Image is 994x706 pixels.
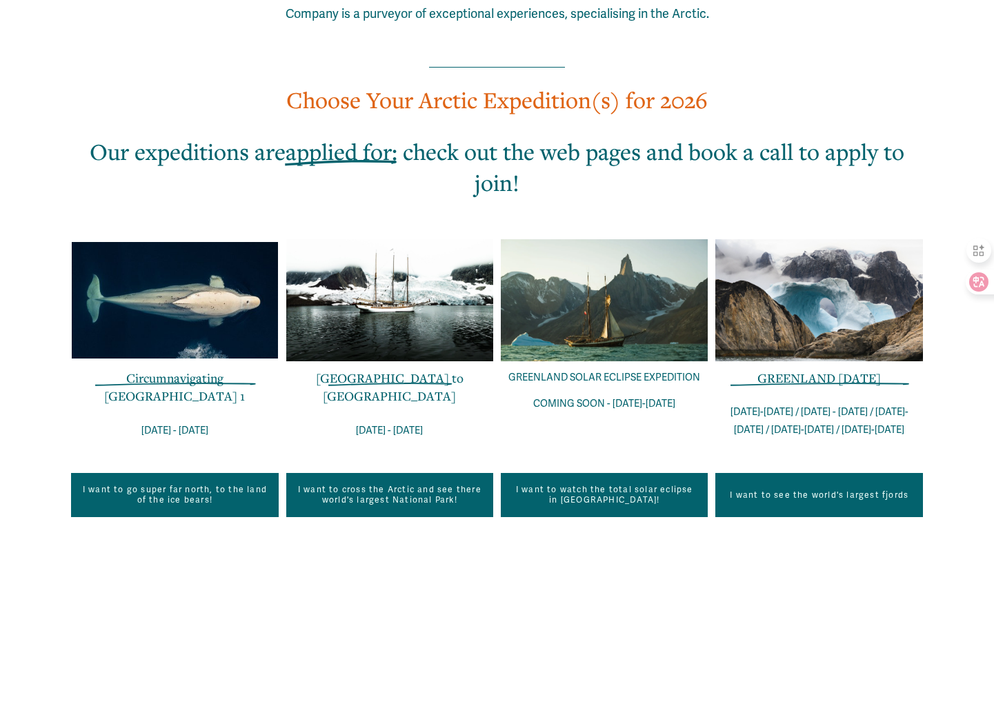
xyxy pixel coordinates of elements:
[71,473,278,517] a: I want to go super far north, to the land of the ice bears!
[286,473,493,517] a: I want to cross the Arctic and see there world's largest National Park!
[501,395,708,413] p: COMING SOON - [DATE]-[DATE]
[715,473,922,517] a: I want to see the world's largest fjords
[501,369,708,387] p: GREENLAND SOLAR ECLIPSE EXPEDITION
[501,473,708,517] a: I want to watch the total solar eclipse in [GEOGRAPHIC_DATA]!
[286,137,392,166] span: applied for
[316,370,464,404] a: [GEOGRAPHIC_DATA] to [GEOGRAPHIC_DATA]
[715,403,922,439] p: [DATE]-[DATE] / [DATE] - [DATE] / [DATE]-[DATE] / [DATE]-[DATE] / [DATE]-[DATE]
[757,370,881,386] span: GREENLAND [DATE]
[286,85,708,114] span: Choose Your Arctic Expedition(s) for 2026
[71,422,278,440] p: [DATE] - [DATE]
[104,370,245,404] a: Circumnavigating [GEOGRAPHIC_DATA] 1
[71,136,923,198] h2: Our expeditions are : check out the web pages and book a call to apply to join!
[286,422,493,440] p: [DATE] - [DATE]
